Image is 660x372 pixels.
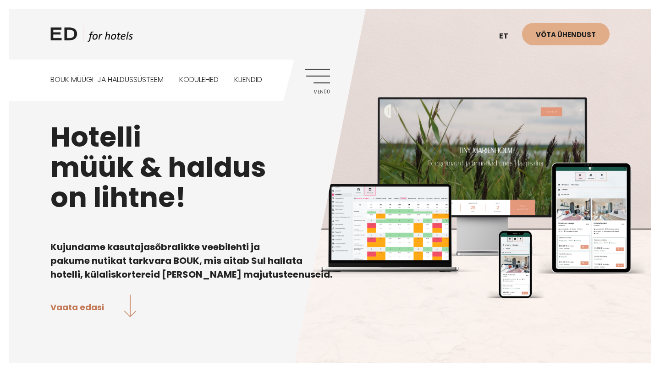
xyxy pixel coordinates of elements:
[305,89,330,95] span: Menüü
[179,60,219,100] a: Kodulehed
[495,25,522,48] a: et
[50,60,164,100] a: BOUK MÜÜGI-JA HALDUSSÜSTEEM
[50,241,332,281] b: Kujundame kasutajasõbralikke veebilehti ja pakume nutikat tarkvara BOUK, mis aitab Sul hallata ho...
[50,122,610,213] h1: Hotelli müük & haldus on lihtne!
[522,23,610,45] a: Võta ühendust
[50,295,136,319] a: Vaata edasi
[234,60,262,100] a: Kliendid
[305,69,330,94] a: Menüü
[50,25,133,48] a: ED HOTELS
